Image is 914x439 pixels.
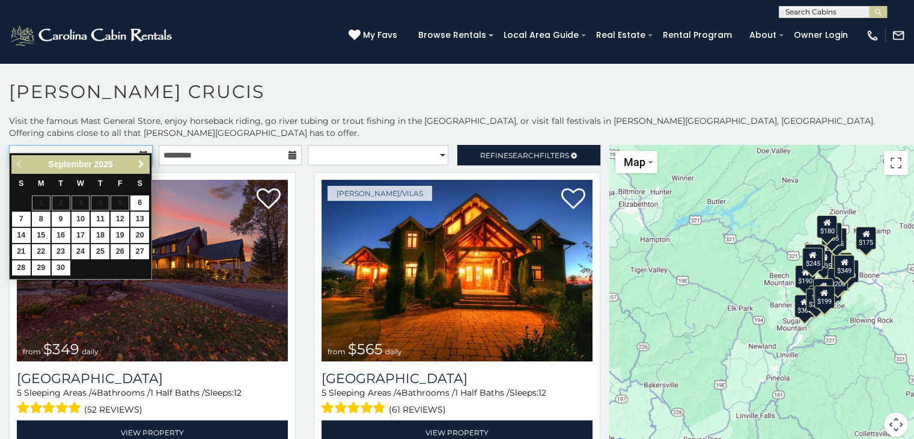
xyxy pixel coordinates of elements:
div: $185 [831,254,852,277]
span: 12 [234,387,242,398]
img: phone-regular-white.png [866,29,879,42]
button: Map camera controls [884,413,908,437]
div: $349 [834,255,855,278]
a: 28 [12,260,31,275]
div: $185 [821,223,841,245]
div: Sleeping Areas / Bathrooms / Sleeps: [321,387,593,417]
a: Owner Login [788,26,854,45]
span: 4 [396,387,401,398]
a: 10 [72,212,90,227]
a: 22 [32,244,50,259]
span: from [328,347,346,356]
a: 12 [111,212,129,227]
div: $250 [812,278,833,301]
a: Rental Program [657,26,738,45]
a: 19 [111,228,129,243]
div: $199 [814,286,834,309]
button: Change map style [615,151,657,173]
a: 30 [52,260,70,275]
button: Toggle fullscreen view [884,151,908,175]
div: $360 [831,252,852,275]
a: 7 [12,212,31,227]
a: 15 [32,228,50,243]
a: 18 [91,228,109,243]
a: 8 [32,212,50,227]
div: $275 [814,286,835,309]
span: Wednesday [77,179,84,188]
a: Add to favorites [561,187,585,212]
div: $565 [831,252,852,275]
span: Monday [38,179,44,188]
span: daily [82,347,99,356]
div: $635 [814,250,834,273]
span: Saturday [138,179,142,188]
a: [GEOGRAPHIC_DATA] [321,370,593,387]
a: Next [133,157,148,172]
span: daily [385,347,402,356]
a: Wilderness Lodge from $565 daily [321,180,593,361]
span: 4 [91,387,97,398]
span: Tuesday [58,179,63,188]
a: Browse Rentals [412,26,492,45]
h3: Diamond Creek Lodge [17,370,288,387]
span: My Favs [363,29,397,41]
div: $245 [802,247,823,270]
span: 12 [538,387,546,398]
div: $155 [826,227,846,250]
a: Real Estate [590,26,651,45]
div: $200 [827,268,848,291]
a: About [743,26,782,45]
a: 17 [72,228,90,243]
a: 21 [12,244,31,259]
div: $300 [794,294,814,317]
span: Friday [118,179,123,188]
div: $210 [838,259,858,282]
span: September [48,159,91,169]
div: $175 [855,226,876,249]
a: 11 [91,212,109,227]
a: Diamond Creek Lodge from $349 daily [17,180,288,361]
span: $565 [348,340,383,358]
a: 13 [130,212,149,227]
div: $180 [817,215,837,238]
img: White-1-2.png [9,23,175,48]
span: (52 reviews) [84,402,142,417]
span: 1 Half Baths / [455,387,510,398]
a: My Favs [349,29,400,42]
h3: Wilderness Lodge [321,370,593,387]
img: Diamond Creek Lodge [17,180,288,361]
span: 5 [17,387,22,398]
span: (61 reviews) [389,402,446,417]
div: $230 [805,288,826,311]
a: 14 [12,228,31,243]
a: Add to favorites [257,187,281,212]
span: 2025 [94,159,113,169]
a: 23 [52,244,70,259]
a: 25 [91,244,109,259]
span: 1 Half Baths / [150,387,205,398]
span: Thursday [98,179,103,188]
a: RefineSearchFilters [457,145,601,165]
span: Map [624,156,645,168]
a: Local Area Guide [498,26,585,45]
a: 20 [130,228,149,243]
span: Refine Filters [480,151,569,160]
a: 24 [72,244,90,259]
span: Next [136,159,146,169]
div: $305 [804,244,824,266]
img: Wilderness Lodge [321,180,593,361]
a: 6 [130,195,149,210]
a: 29 [32,260,50,275]
span: 5 [321,387,326,398]
div: $410 [823,265,843,287]
a: 26 [111,244,129,259]
span: $349 [43,340,79,358]
span: Sunday [19,179,23,188]
span: Search [508,151,540,160]
a: [PERSON_NAME]/Vilas [328,186,432,201]
div: $190 [795,265,815,287]
div: Sleeping Areas / Bathrooms / Sleeps: [17,387,288,417]
span: from [23,347,41,356]
img: mail-regular-white.png [892,29,905,42]
a: [GEOGRAPHIC_DATA] [17,370,288,387]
